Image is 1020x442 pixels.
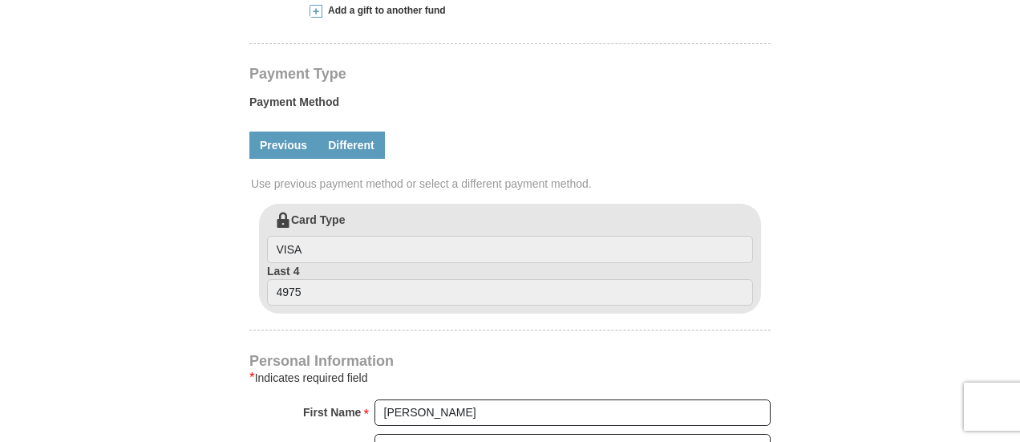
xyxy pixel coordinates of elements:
a: Previous [249,132,318,159]
input: Last 4 [267,279,753,306]
strong: First Name [303,401,361,424]
label: Last 4 [267,263,753,306]
label: Card Type [267,212,753,263]
span: Add a gift to another fund [322,4,446,18]
h4: Personal Information [249,355,771,367]
h4: Payment Type [249,67,771,80]
div: Indicates required field [249,368,771,387]
input: Card Type [267,236,753,263]
a: Different [318,132,385,159]
span: Use previous payment method or select a different payment method. [251,176,772,192]
label: Payment Method [249,94,771,118]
